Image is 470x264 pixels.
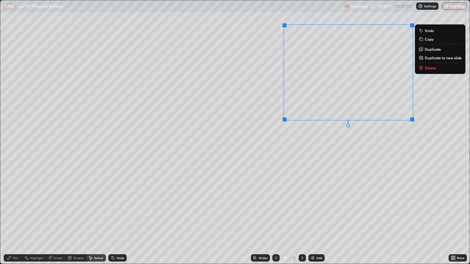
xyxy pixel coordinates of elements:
div: More [457,256,464,259]
p: Undo [425,28,434,33]
p: Settings [424,5,436,8]
div: Add [316,256,322,259]
div: Slides [259,256,267,259]
p: Copy [425,37,434,42]
p: Delete [425,65,436,70]
div: Highlight [30,256,43,259]
div: 12 [293,255,296,261]
div: / [289,256,291,260]
p: Lec -07 Chemical Bonding [18,4,63,9]
div: Undo [117,256,124,259]
div: Select [94,256,103,259]
img: class-settings-icons [418,4,423,9]
button: Copy [417,35,463,43]
div: 12 [282,256,288,260]
button: Duplicate to new slide [417,54,463,61]
p: Duplicate [425,47,441,52]
p: LIVE [6,4,14,9]
p: Recording [351,4,368,9]
button: End Class [442,2,467,10]
p: Duplicate to new slide [425,55,462,60]
button: Delete [417,64,463,71]
div: Eraser [54,256,63,259]
div: Shapes [73,256,84,259]
div: Pen [13,256,18,259]
button: Undo [417,27,463,34]
button: Duplicate [417,46,463,53]
img: add-slide-button [310,255,315,260]
img: end-class-cross [444,4,449,9]
img: recording.375f2c34.svg [345,4,349,9]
